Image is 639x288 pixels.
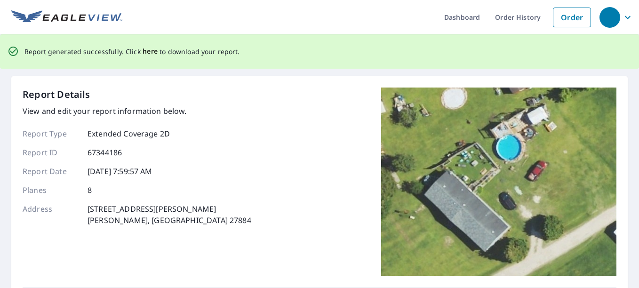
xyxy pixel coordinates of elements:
[143,46,158,57] button: here
[553,8,591,27] a: Order
[88,128,170,139] p: Extended Coverage 2D
[88,184,92,196] p: 8
[23,166,79,177] p: Report Date
[23,128,79,139] p: Report Type
[23,88,90,102] p: Report Details
[23,184,79,196] p: Planes
[24,46,240,57] p: Report generated successfully. Click to download your report.
[11,10,122,24] img: EV Logo
[88,147,122,158] p: 67344186
[23,147,79,158] p: Report ID
[381,88,616,276] img: Top image
[88,166,152,177] p: [DATE] 7:59:57 AM
[23,203,79,226] p: Address
[23,105,251,117] p: View and edit your report information below.
[88,203,251,226] p: [STREET_ADDRESS][PERSON_NAME] [PERSON_NAME], [GEOGRAPHIC_DATA] 27884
